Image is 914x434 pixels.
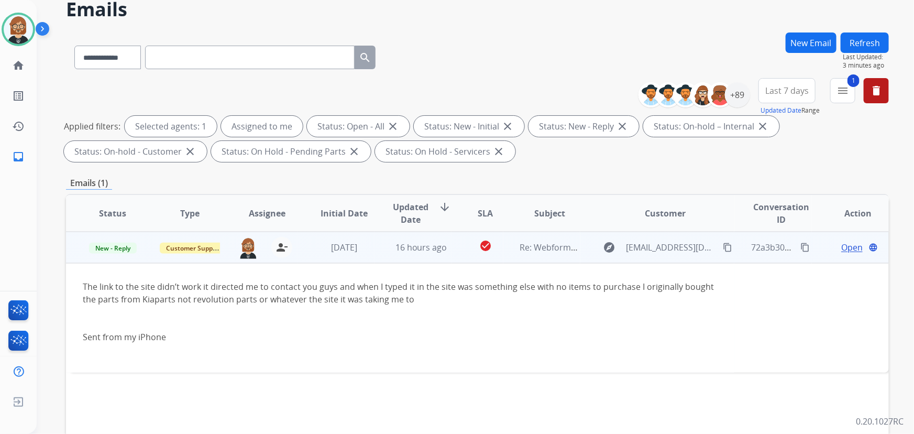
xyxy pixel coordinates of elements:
mat-icon: person_remove [276,241,288,254]
mat-icon: check_circle [479,240,492,252]
img: agent-avatar [238,237,259,259]
span: SLA [478,207,493,220]
p: Emails (1) [66,177,112,190]
div: Status: On-hold – Internal [643,116,779,137]
div: Selected agents: 1 [125,116,217,137]
span: Customer [645,207,686,220]
mat-icon: close [501,120,514,133]
div: Status: New - Initial [414,116,524,137]
p: Applied filters: [64,120,120,133]
span: Type [180,207,200,220]
span: 1 [847,74,860,87]
span: [EMAIL_ADDRESS][DOMAIN_NAME] [626,241,718,254]
mat-icon: close [387,120,399,133]
mat-icon: explore [603,241,616,254]
mat-icon: inbox [12,150,25,163]
div: Status: On-hold - Customer [64,141,207,162]
span: 72a3b305-2b38-4b7e-a5c4-62d9e59efa40 [751,242,912,253]
p: 0.20.1027RC [856,415,904,428]
div: Status: New - Reply [528,116,639,137]
span: 16 hours ago [395,242,447,253]
button: Last 7 days [758,78,816,103]
div: Status: On Hold - Servicers [375,141,515,162]
span: Assignee [249,207,285,220]
mat-icon: content_copy [800,243,810,252]
span: 3 minutes ago [843,61,889,70]
mat-icon: home [12,59,25,72]
span: Status [99,207,126,220]
span: Re: Webform from [EMAIL_ADDRESS][DOMAIN_NAME] on [DATE] [520,242,772,253]
span: Initial Date [321,207,368,220]
mat-icon: delete [870,84,883,97]
span: Customer Support [160,243,228,254]
div: Status: Open - All [307,116,410,137]
mat-icon: close [184,145,196,158]
mat-icon: close [348,145,360,158]
img: avatar [4,15,33,44]
button: Refresh [841,32,889,53]
mat-icon: close [756,120,769,133]
button: Updated Date [761,106,801,115]
span: Updated Date [391,201,430,226]
mat-icon: history [12,120,25,133]
span: Last 7 days [765,89,809,93]
span: Subject [534,207,565,220]
mat-icon: close [492,145,505,158]
div: Sent from my iPhone [83,331,718,343]
mat-icon: menu [836,84,849,97]
button: New Email [786,32,836,53]
span: [DATE] [331,242,357,253]
span: Conversation ID [751,201,811,226]
mat-icon: content_copy [723,243,732,252]
div: Assigned to me [221,116,303,137]
th: Action [812,195,889,232]
mat-icon: list_alt [12,90,25,102]
span: Last Updated: [843,53,889,61]
mat-icon: arrow_downward [438,201,451,213]
mat-icon: language [868,243,878,252]
div: Status: On Hold - Pending Parts [211,141,371,162]
span: Open [841,241,863,254]
mat-icon: close [616,120,629,133]
div: The link to the site didn’t work it directed me to contact you guys and when I typed it in the si... [83,280,718,356]
button: 1 [830,78,855,103]
span: Range [761,106,820,115]
mat-icon: search [359,51,371,64]
span: New - Reply [89,243,137,254]
div: +89 [725,82,750,107]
